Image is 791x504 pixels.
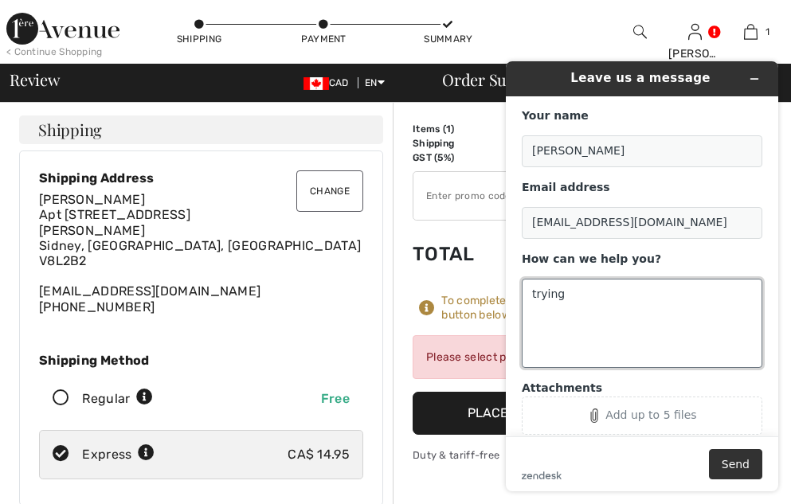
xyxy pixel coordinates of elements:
input: Promo code [413,172,607,220]
div: To complete your order, press the button below. [441,294,652,322]
span: Review [10,72,60,88]
td: GST (5%) [413,150,504,165]
img: 1ère Avenue [6,13,119,45]
span: Apt [STREET_ADDRESS][PERSON_NAME] Sidney, [GEOGRAPHIC_DATA], [GEOGRAPHIC_DATA] V8L2B2 [39,207,361,268]
div: Regular [82,389,153,408]
div: Payment [300,32,347,46]
div: Summary [424,32,472,46]
div: CA$ 14.95 [288,445,350,464]
div: Shipping Method [39,353,363,368]
span: 1 [446,123,451,135]
div: Order Summary [423,72,781,88]
span: EN [365,77,385,88]
a: 1 [724,22,778,41]
span: [PERSON_NAME] [39,192,145,207]
img: Canadian Dollar [303,77,329,90]
button: Change [296,170,363,212]
img: My Info [688,22,702,41]
button: Place Your Order [413,392,652,435]
span: CAD [303,77,355,88]
div: [EMAIL_ADDRESS][DOMAIN_NAME] [PHONE_NUMBER] [39,192,363,315]
span: Free [321,391,350,406]
img: My Bag [744,22,758,41]
img: search the website [633,22,647,41]
iframe: Find more information here [493,49,791,504]
div: Duty & tariff-free | Uninterrupted shipping [413,447,652,463]
span: Help [36,11,69,25]
div: Shipping [175,32,223,46]
div: < Continue Shopping [6,45,103,59]
td: Shipping [413,136,504,150]
div: Express [82,445,155,464]
span: Shipping [38,122,102,138]
td: Items ( ) [413,122,504,136]
a: Sign In [688,24,702,39]
div: [PERSON_NAME] [668,45,722,62]
span: 1 [766,25,769,39]
td: Total [413,227,504,281]
div: Shipping Address [39,170,363,186]
div: Please select payment option [413,335,652,379]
